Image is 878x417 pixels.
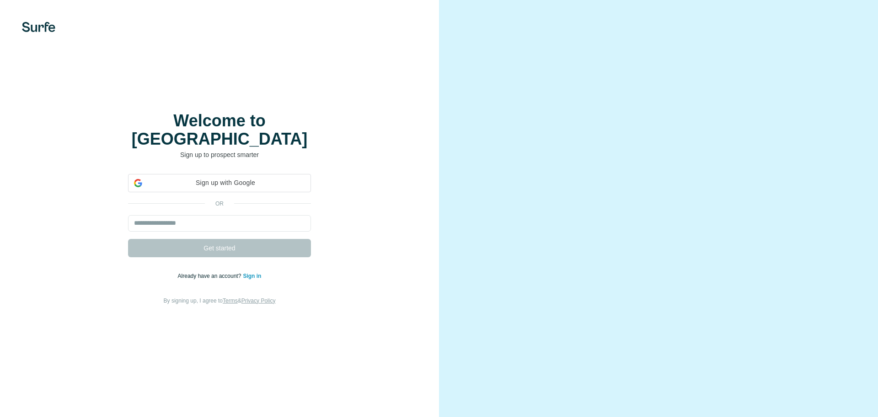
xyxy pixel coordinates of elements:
h1: Welcome to [GEOGRAPHIC_DATA] [128,112,311,148]
p: or [205,200,234,208]
img: Surfe's logo [22,22,55,32]
a: Sign in [243,273,261,279]
a: Privacy Policy [241,298,276,304]
span: Sign up with Google [146,178,305,188]
a: Terms [223,298,238,304]
div: Sign up with Google [128,174,311,192]
span: Already have an account? [178,273,243,279]
p: Sign up to prospect smarter [128,150,311,159]
span: By signing up, I agree to & [164,298,276,304]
